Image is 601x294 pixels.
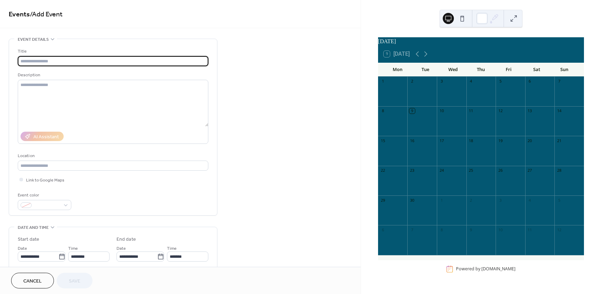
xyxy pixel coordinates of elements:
div: 26 [498,168,503,173]
div: 11 [527,227,532,232]
div: 22 [380,168,385,173]
div: 17 [439,138,444,143]
div: End date [117,236,136,243]
div: 1 [380,79,385,84]
div: 11 [468,108,474,114]
div: Fri [495,63,523,77]
div: 5 [498,79,503,84]
div: Location [18,152,207,160]
span: Time [167,245,177,252]
div: 21 [556,138,562,143]
div: Powered by [456,266,515,272]
div: 28 [556,168,562,173]
div: Thu [467,63,495,77]
div: 2 [409,79,415,84]
span: Time [68,245,78,252]
div: 23 [409,168,415,173]
a: [DOMAIN_NAME] [481,266,515,272]
div: 30 [409,198,415,203]
div: Event color [18,192,70,199]
div: 5 [556,198,562,203]
div: Sun [551,63,578,77]
div: 12 [556,227,562,232]
div: 10 [439,108,444,114]
div: [DATE] [378,37,584,46]
div: Sat [523,63,551,77]
div: Start date [18,236,39,243]
div: 6 [380,227,385,232]
div: 3 [498,198,503,203]
span: Link to Google Maps [26,177,64,184]
div: Title [18,48,207,55]
span: Cancel [23,278,42,285]
span: / Add Event [30,8,63,21]
div: 15 [380,138,385,143]
div: 13 [527,108,532,114]
button: Cancel [11,273,54,288]
div: 18 [468,138,474,143]
div: 1 [439,198,444,203]
div: 9 [409,108,415,114]
div: 19 [498,138,503,143]
span: Event details [18,36,49,43]
div: 14 [556,108,562,114]
div: 7 [409,227,415,232]
div: 8 [439,227,444,232]
span: Date and time [18,224,49,231]
div: 16 [409,138,415,143]
div: 2 [468,198,474,203]
div: 7 [556,79,562,84]
div: 27 [527,168,532,173]
div: Tue [411,63,439,77]
div: 9 [468,227,474,232]
div: Description [18,71,207,79]
div: 6 [527,79,532,84]
div: 29 [380,198,385,203]
div: Wed [439,63,467,77]
div: 4 [468,79,474,84]
a: Events [9,8,30,21]
div: 8 [380,108,385,114]
span: Date [18,245,27,252]
div: 12 [498,108,503,114]
span: Date [117,245,126,252]
div: 10 [498,227,503,232]
div: 3 [439,79,444,84]
div: 24 [439,168,444,173]
div: 4 [527,198,532,203]
div: 25 [468,168,474,173]
div: 20 [527,138,532,143]
div: Mon [384,63,411,77]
